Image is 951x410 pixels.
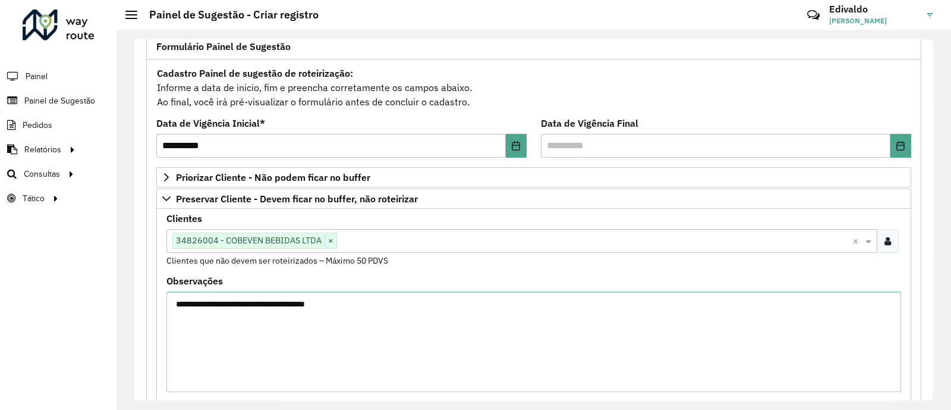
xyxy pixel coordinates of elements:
span: Consultas [24,168,60,180]
label: Clientes [166,211,202,226]
h2: Painel de Sugestão - Criar registro [137,8,319,21]
h3: Edivaldo [829,4,918,15]
span: Tático [23,192,45,205]
span: [PERSON_NAME] [829,15,918,26]
strong: Cadastro Painel de sugestão de roteirização: [157,67,353,79]
span: × [325,234,336,248]
span: Painel de Sugestão [24,95,95,107]
small: Clientes que não devem ser roteirizados – Máximo 50 PDVS [166,255,388,266]
div: Preservar Cliente - Devem ficar no buffer, não roteirizar [156,209,911,408]
a: Contato Rápido [801,2,826,28]
span: Preservar Cliente - Devem ficar no buffer, não roteirizar [176,194,418,204]
a: Priorizar Cliente - Não podem ficar no buffer [156,167,911,187]
label: Observações [166,274,223,288]
a: Preservar Cliente - Devem ficar no buffer, não roteirizar [156,189,911,209]
span: Pedidos [23,119,52,132]
span: Formulário Painel de Sugestão [156,42,291,51]
label: Data de Vigência Final [541,116,638,130]
span: Painel [26,70,48,83]
span: Relatórios [24,143,61,156]
button: Choose Date [506,134,527,158]
div: Informe a data de inicio, fim e preencha corretamente os campos abaixo. Ao final, você irá pré-vi... [156,65,911,109]
span: Clear all [852,234,862,248]
button: Choose Date [890,134,911,158]
label: Data de Vigência Inicial [156,116,265,130]
span: 34826004 - COBEVEN BEBIDAS LTDA [173,233,325,248]
span: Priorizar Cliente - Não podem ficar no buffer [176,173,370,182]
